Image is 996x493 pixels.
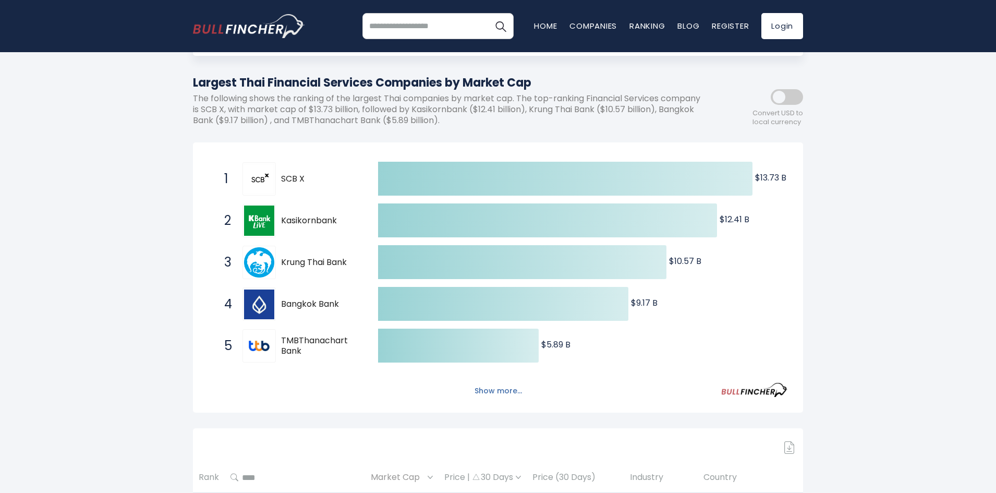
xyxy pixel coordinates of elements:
[244,331,274,361] img: TMBThanachart Bank
[761,13,803,39] a: Login
[541,339,570,351] text: $5.89 B
[281,335,360,357] span: TMBThanachart Bank
[244,164,274,194] img: SCB X
[755,172,786,184] text: $13.73 B
[244,206,274,236] img: Kasikornbank
[193,93,709,126] p: The following shows the ranking of the largest Thai companies by market cap. The top-ranking Fina...
[624,462,698,493] th: Industry
[444,472,521,483] div: Price | 30 Days
[219,337,229,355] span: 5
[193,14,305,38] img: bullfincher logo
[219,254,229,271] span: 3
[488,13,514,39] button: Search
[669,255,701,267] text: $10.57 B
[629,20,665,31] a: Ranking
[712,20,749,31] a: Register
[244,290,274,320] img: Bangkok Bank
[281,215,360,226] span: Kasikornbank
[193,462,225,493] th: Rank
[281,174,360,185] span: SCB X
[193,74,709,91] h1: Largest Thai Financial Services Companies by Market Cap
[244,247,274,278] img: Krung Thai Bank
[569,20,617,31] a: Companies
[631,297,658,309] text: $9.17 B
[527,462,624,493] th: Price (30 Days)
[193,14,305,38] a: Go to homepage
[534,20,557,31] a: Home
[677,20,699,31] a: Blog
[752,109,803,127] span: Convert USD to local currency
[720,213,749,225] text: $12.41 B
[219,295,229,313] span: 4
[219,170,229,188] span: 1
[281,299,360,310] span: Bangkok Bank
[281,257,360,268] span: Krung Thai Bank
[371,470,425,486] span: Market Cap
[219,212,229,230] span: 2
[468,382,528,400] button: Show more...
